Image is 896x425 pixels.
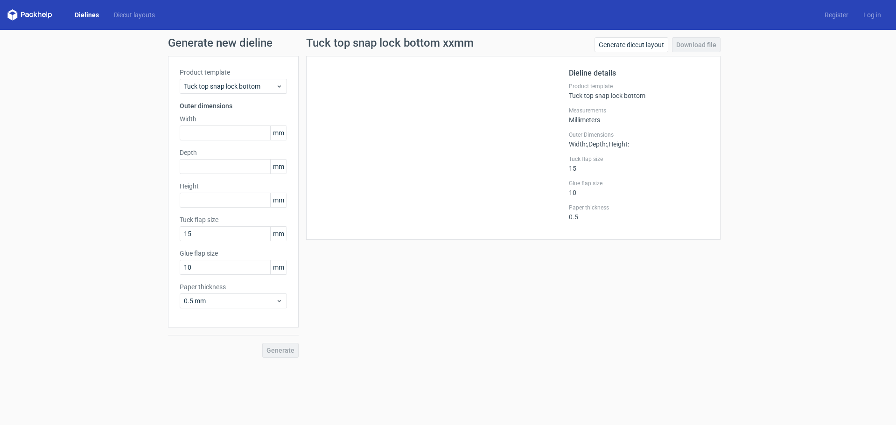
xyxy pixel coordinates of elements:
[587,140,607,148] span: , Depth :
[270,227,287,241] span: mm
[569,131,709,139] label: Outer Dimensions
[817,10,856,20] a: Register
[569,107,709,114] label: Measurements
[168,37,728,49] h1: Generate new dieline
[856,10,889,20] a: Log in
[569,68,709,79] h2: Dieline details
[270,160,287,174] span: mm
[569,140,587,148] span: Width :
[569,180,709,196] div: 10
[569,155,709,172] div: 15
[569,204,709,221] div: 0.5
[569,155,709,163] label: Tuck flap size
[180,114,287,124] label: Width
[180,215,287,224] label: Tuck flap size
[569,107,709,124] div: Millimeters
[270,126,287,140] span: mm
[569,204,709,211] label: Paper thickness
[569,180,709,187] label: Glue flap size
[180,148,287,157] label: Depth
[180,68,287,77] label: Product template
[306,37,474,49] h1: Tuck top snap lock bottom xxmm
[270,193,287,207] span: mm
[607,140,629,148] span: , Height :
[67,10,106,20] a: Dielines
[180,249,287,258] label: Glue flap size
[270,260,287,274] span: mm
[569,83,709,99] div: Tuck top snap lock bottom
[184,296,276,306] span: 0.5 mm
[180,181,287,191] label: Height
[180,101,287,111] h3: Outer dimensions
[184,82,276,91] span: Tuck top snap lock bottom
[106,10,162,20] a: Diecut layouts
[180,282,287,292] label: Paper thickness
[595,37,668,52] a: Generate diecut layout
[569,83,709,90] label: Product template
